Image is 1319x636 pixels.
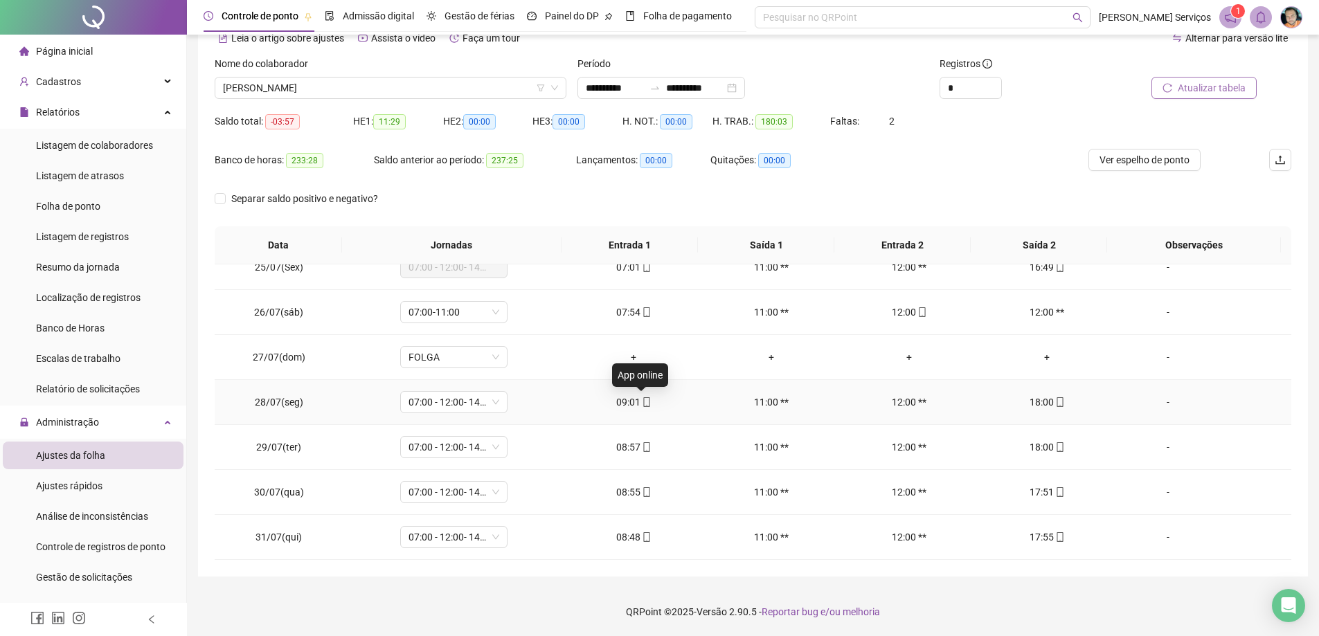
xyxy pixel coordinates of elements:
[527,11,537,21] span: dashboard
[19,46,29,56] span: home
[640,487,652,497] span: mobile
[989,349,1105,365] div: +
[1030,262,1054,273] span: 16:49
[550,84,559,92] span: down
[51,611,65,625] span: linkedin
[353,113,443,129] div: HE 1:
[576,484,692,500] div: 08:55
[36,417,99,428] span: Administração
[253,352,305,363] span: 27/07(dom)
[36,450,105,461] span: Ajustes da folha
[1172,33,1182,43] span: swap
[577,56,620,71] label: Período
[562,226,698,264] th: Entrada 1
[1088,149,1201,171] button: Ver espelho de ponto
[640,262,652,272] span: mobile
[1054,487,1065,497] span: mobile
[36,602,88,613] span: Ocorrências
[36,480,102,491] span: Ajustes rápidos
[714,349,829,365] div: +
[989,439,1105,455] div: 18:00
[1185,33,1288,44] span: Alternar para versão lite
[545,10,599,21] span: Painel do DP
[612,363,668,387] div: App online
[409,347,499,367] span: FOLGA
[576,529,692,545] div: 08:48
[989,484,1105,500] div: 17:51
[36,262,120,273] span: Resumo da jornada
[304,12,312,21] span: pushpin
[1151,77,1257,99] button: Atualizar tabela
[374,152,576,168] div: Saldo anterior ao período:
[36,353,120,364] span: Escalas de trabalho
[215,113,353,129] div: Saldo total:
[215,226,342,264] th: Data
[1231,4,1245,18] sup: 1
[1178,80,1246,96] span: Atualizar tabela
[36,383,140,394] span: Relatório de solicitações
[576,394,692,410] div: 09:01
[576,349,692,365] div: +
[698,226,834,264] th: Saída 1
[1236,6,1241,16] span: 1
[343,10,414,21] span: Admissão digital
[1054,397,1065,407] span: mobile
[255,397,303,408] span: 28/07(seg)
[1054,532,1065,542] span: mobile
[640,307,652,317] span: mobile
[710,152,845,168] div: Quitações:
[649,82,661,93] span: to
[187,588,1319,636] footer: QRPoint © 2025 - 2.90.5 -
[553,114,585,129] span: 00:00
[256,442,301,453] span: 29/07(ter)
[532,113,622,129] div: HE 3:
[265,114,300,129] span: -03:57
[223,78,558,98] span: JOSE AIRTON PEREIRA DA SILVA
[409,482,499,502] span: 07:00 - 12:00- 14:00 - 17:00
[1127,305,1209,320] div: -
[604,12,613,21] span: pushpin
[576,152,710,168] div: Lançamentos:
[649,82,661,93] span: swap-right
[19,107,29,117] span: file
[1127,349,1209,365] div: -
[36,201,100,212] span: Folha de ponto
[1107,226,1281,264] th: Observações
[1272,589,1305,622] div: Open Intercom Messenger
[1127,529,1209,545] div: -
[660,114,692,129] span: 00:00
[537,84,545,92] span: filter
[36,76,81,87] span: Cadastros
[19,417,29,427] span: lock
[36,231,129,242] span: Listagem de registros
[1100,152,1190,167] span: Ver espelho de ponto
[36,511,148,522] span: Análise de inconsistências
[409,257,499,278] span: 07:00 - 12:00- 14:00 - 17:00
[255,531,302,543] span: 31/07(qui)
[409,302,499,322] span: 07:00-11:00
[1099,10,1211,25] span: [PERSON_NAME] Serviços
[852,305,967,320] div: 12:00
[463,33,520,44] span: Faça um tour
[697,606,727,617] span: Versão
[325,11,334,21] span: file-done
[231,33,344,44] span: Leia o artigo sobre ajustes
[616,262,640,273] span: 07:01
[36,322,105,334] span: Banco de Horas
[1127,484,1209,500] div: -
[409,392,499,412] span: 07:00 - 12:00- 14:00 - 17:00
[72,611,86,625] span: instagram
[36,140,153,151] span: Listagem de colaboradores
[30,611,44,625] span: facebook
[1073,12,1083,23] span: search
[982,59,992,69] span: info-circle
[286,153,323,168] span: 233:28
[486,153,523,168] span: 237:25
[1054,262,1065,272] span: mobile
[1167,262,1169,273] span: -
[830,116,861,127] span: Faltas:
[36,170,124,181] span: Listagem de atrasos
[940,56,992,71] span: Registros
[755,114,793,129] span: 180:03
[762,606,880,617] span: Reportar bug e/ou melhoria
